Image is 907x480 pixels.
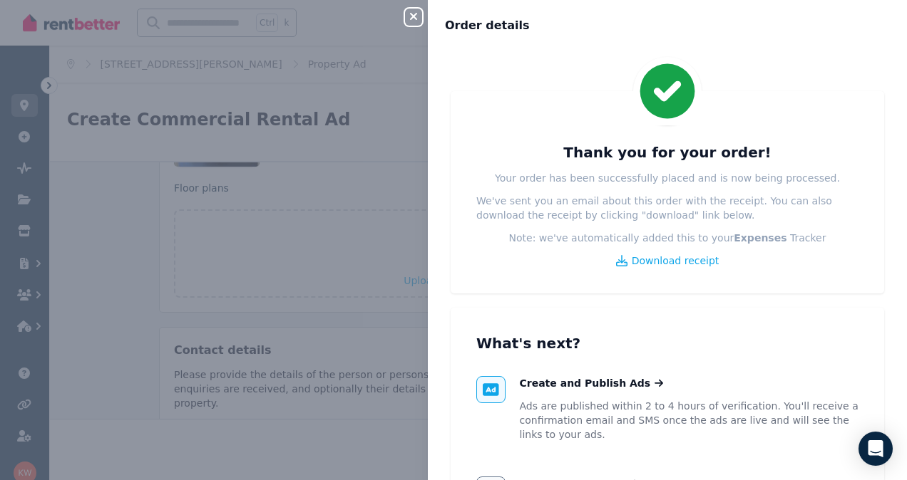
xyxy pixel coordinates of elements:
span: Order details [445,17,530,34]
div: Open Intercom Messenger [859,432,893,466]
span: Create and Publish Ads [520,376,651,390]
a: Create and Publish Ads [520,376,664,390]
h3: What's next? [476,333,859,353]
p: Note: we've automatically added this to your Tracker [509,231,826,245]
p: We've sent you an email about this order with the receipt. You can also download the receipt by c... [476,194,859,222]
h3: Thank you for your order! [563,142,771,162]
p: Your order has been successfully placed and is now being processed. [495,171,840,185]
p: Ads are published within 2 to 4 hours of verification. You'll receive a confirmation email and SM... [520,399,859,442]
span: Download receipt [632,254,719,268]
b: Expenses [734,232,786,244]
